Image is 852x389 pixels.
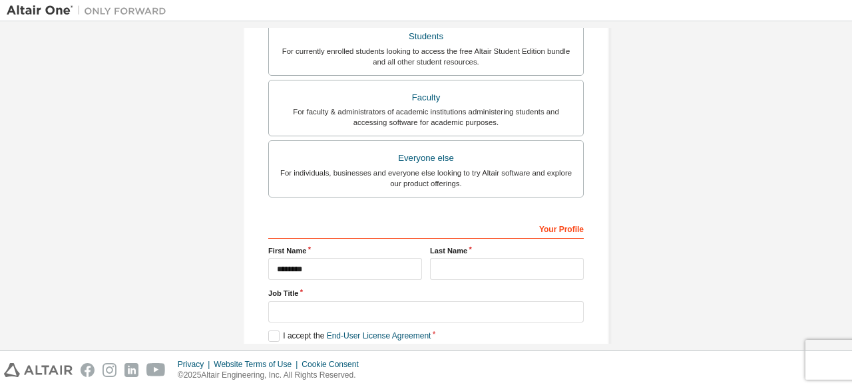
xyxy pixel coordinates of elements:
div: For currently enrolled students looking to access the free Altair Student Edition bundle and all ... [277,46,575,67]
p: © 2025 Altair Engineering, Inc. All Rights Reserved. [178,370,367,381]
img: Altair One [7,4,173,17]
div: Cookie Consent [302,359,366,370]
label: First Name [268,245,422,256]
label: Job Title [268,288,584,299]
div: Your Profile [268,217,584,239]
img: facebook.svg [81,363,95,377]
a: End-User License Agreement [327,331,431,340]
img: instagram.svg [103,363,116,377]
label: I accept the [268,330,431,342]
img: linkedin.svg [124,363,138,377]
div: Faculty [277,88,575,107]
div: For individuals, businesses and everyone else looking to try Altair software and explore our prod... [277,168,575,189]
div: Privacy [178,359,214,370]
div: For faculty & administrators of academic institutions administering students and accessing softwa... [277,106,575,128]
div: Students [277,27,575,46]
label: Last Name [430,245,584,256]
img: altair_logo.svg [4,363,73,377]
div: Website Terms of Use [214,359,302,370]
img: youtube.svg [146,363,166,377]
div: Everyone else [277,149,575,168]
